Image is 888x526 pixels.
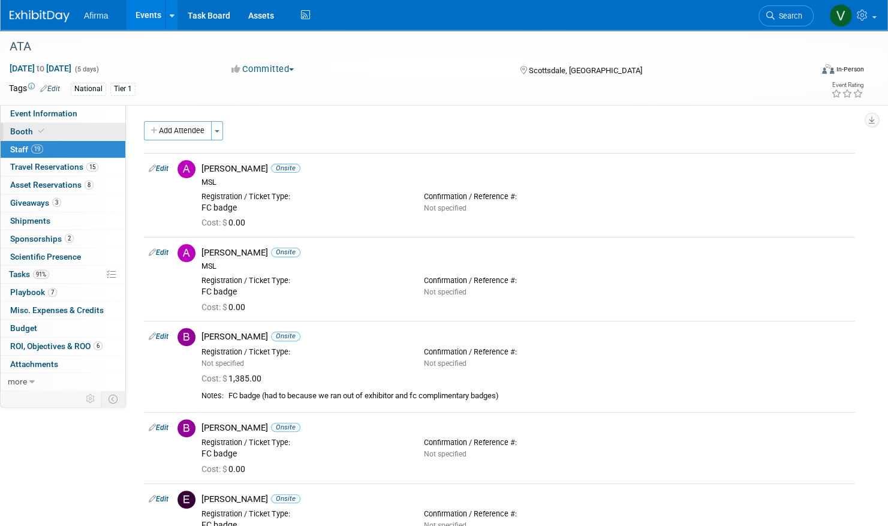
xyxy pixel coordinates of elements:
[9,269,49,279] span: Tasks
[424,288,466,296] span: Not specified
[424,450,466,458] span: Not specified
[177,160,195,178] img: A.jpg
[10,287,57,297] span: Playbook
[10,359,58,369] span: Attachments
[1,105,125,122] a: Event Information
[10,198,61,208] span: Giveaways
[10,305,104,315] span: Misc. Expenses & Credits
[35,64,46,73] span: to
[1,141,125,158] a: Staff19
[424,204,466,212] span: Not specified
[201,464,228,474] span: Cost: $
[177,244,195,262] img: A.jpg
[1,158,125,176] a: Travel Reservations15
[52,198,61,207] span: 3
[1,212,125,230] a: Shipments
[10,109,77,118] span: Event Information
[201,178,850,187] div: MSL
[149,423,168,432] a: Edit
[528,66,642,75] span: Scottsdale, [GEOGRAPHIC_DATA]
[110,83,136,95] div: Tier 1
[271,423,300,432] span: Onsite
[10,162,98,172] span: Travel Reservations
[201,509,406,519] div: Registration / Ticket Type:
[228,391,850,401] div: FC badge (had to because we ran out of exhibitor and fc complimentary badges)
[831,82,863,88] div: Event Rating
[829,4,852,27] img: Vanessa Weber
[1,266,125,283] a: Tasks91%
[177,328,195,346] img: B.jpg
[40,85,60,93] a: Edit
[201,331,850,342] div: [PERSON_NAME]
[1,338,125,355] a: ROI, Objectives & ROO6
[10,252,81,262] span: Scientific Presence
[201,247,850,259] div: [PERSON_NAME]
[1,284,125,301] a: Playbook7
[177,419,195,437] img: B.jpg
[149,248,168,257] a: Edit
[74,65,99,73] span: (5 days)
[201,302,250,312] span: 0.00
[424,276,628,285] div: Confirmation / Reference #:
[10,234,74,244] span: Sponsorships
[38,128,44,134] i: Booth reservation complete
[271,248,300,257] span: Onsite
[227,63,299,76] button: Committed
[271,332,300,341] span: Onsite
[201,391,224,401] div: Notes:
[201,359,244,368] span: Not specified
[201,438,406,447] div: Registration / Ticket Type:
[736,62,864,80] div: Event Format
[10,341,103,351] span: ROI, Objectives & ROO
[1,230,125,248] a: Sponsorships2
[10,323,37,333] span: Budget
[1,176,125,194] a: Asset Reservations8
[101,391,126,407] td: Toggle Event Tabs
[201,192,406,202] div: Registration / Ticket Type:
[80,391,101,407] td: Personalize Event Tab Strip
[1,373,125,390] a: more
[201,374,266,383] span: 1,385.00
[201,302,228,312] span: Cost: $
[177,491,195,509] img: E.jpg
[10,127,47,136] span: Booth
[201,464,250,474] span: 0.00
[201,218,250,227] span: 0.00
[424,347,628,357] div: Confirmation / Reference #:
[86,163,98,172] span: 15
[836,65,864,74] div: In-Person
[758,5,814,26] a: Search
[1,302,125,319] a: Misc. Expenses & Credits
[201,163,850,175] div: [PERSON_NAME]
[271,494,300,503] span: Onsite
[424,359,466,368] span: Not specified
[201,276,406,285] div: Registration / Ticket Type:
[1,123,125,140] a: Booth
[201,422,850,434] div: [PERSON_NAME]
[10,10,70,22] img: ExhibitDay
[94,341,103,350] span: 6
[33,270,49,279] span: 91%
[149,164,168,173] a: Edit
[149,495,168,503] a: Edit
[201,262,850,271] div: MSL
[1,248,125,266] a: Scientific Presence
[10,180,94,190] span: Asset Reservations
[85,181,94,190] span: 8
[1,194,125,212] a: Giveaways3
[149,332,168,341] a: Edit
[1,356,125,373] a: Attachments
[271,164,300,173] span: Onsite
[201,287,406,297] div: FC badge
[1,320,125,337] a: Budget
[424,192,628,202] div: Confirmation / Reference #:
[48,288,57,297] span: 7
[10,216,50,226] span: Shipments
[5,36,791,58] div: ATA
[822,64,834,74] img: Format-Inperson.png
[201,449,406,459] div: FC badge
[201,347,406,357] div: Registration / Ticket Type:
[65,234,74,243] span: 2
[144,121,212,140] button: Add Attendee
[201,494,850,505] div: [PERSON_NAME]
